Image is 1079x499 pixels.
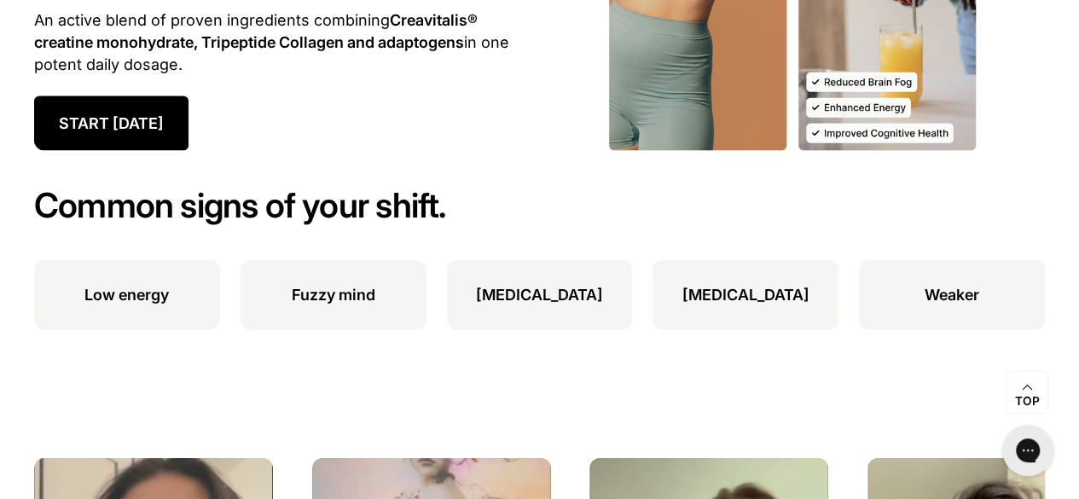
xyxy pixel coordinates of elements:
p: [MEDICAL_DATA] [476,284,603,306]
iframe: Gorgias live chat messenger [994,419,1062,482]
p: Fuzzy mind [292,284,375,306]
a: START [DATE] [34,96,189,151]
p: Weaker [925,284,979,306]
h2: Common signs of your shift. [34,185,1045,226]
span: Top [1015,394,1040,409]
p: Low energy [84,284,169,306]
p: [MEDICAL_DATA] [682,284,809,306]
p: An active blend of proven ingredients combining in one potent daily dosage. [34,9,540,76]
